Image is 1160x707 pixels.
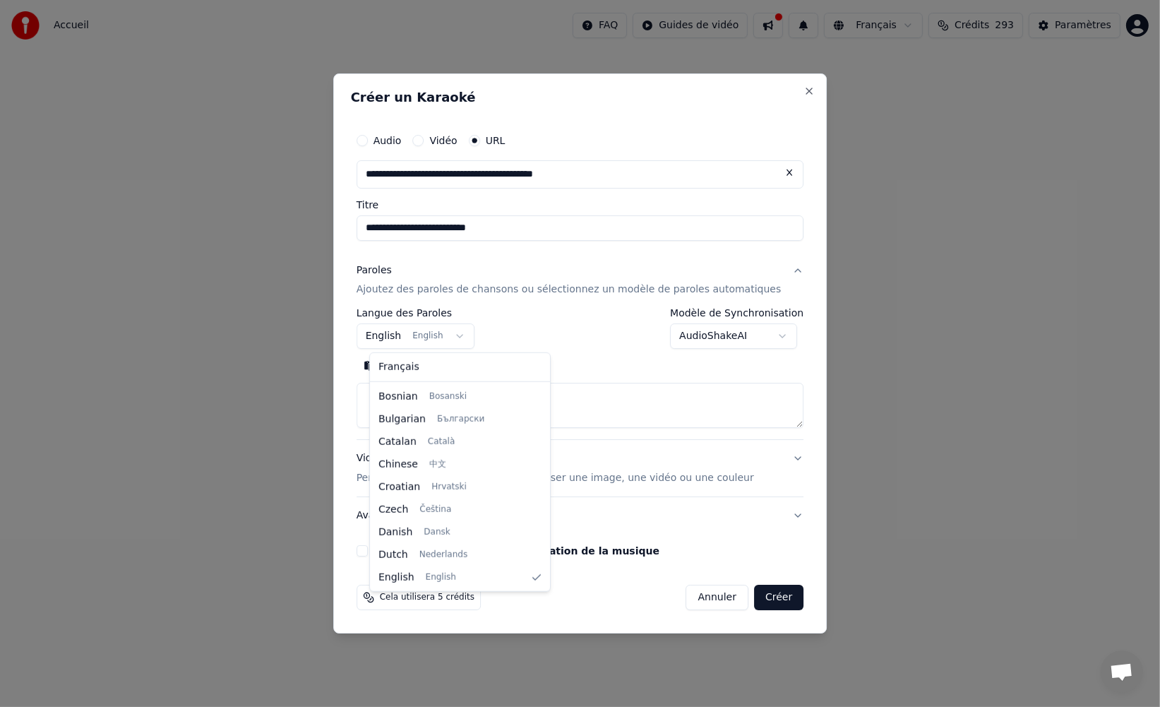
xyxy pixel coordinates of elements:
[429,391,467,403] span: Bosanski
[378,360,419,374] span: Français
[428,436,455,448] span: Català
[419,549,467,561] span: Nederlands
[378,480,420,494] span: Croatian
[429,459,446,470] span: 中文
[431,482,467,493] span: Hrvatski
[419,504,451,516] span: Čeština
[378,571,414,585] span: English
[378,458,418,472] span: Chinese
[378,435,417,449] span: Catalan
[378,503,408,517] span: Czech
[378,412,426,427] span: Bulgarian
[437,414,484,425] span: Български
[378,390,418,404] span: Bosnian
[378,548,408,562] span: Dutch
[426,572,456,583] span: English
[424,527,450,538] span: Dansk
[378,525,412,540] span: Danish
